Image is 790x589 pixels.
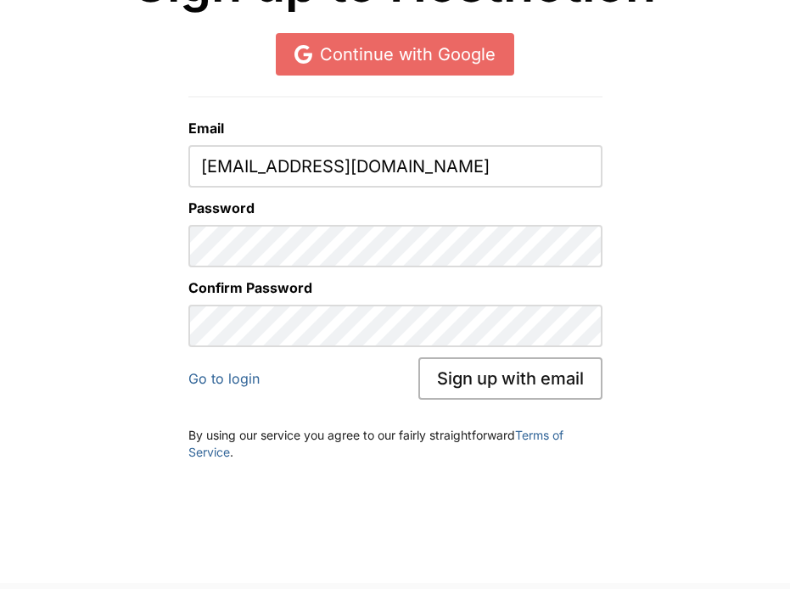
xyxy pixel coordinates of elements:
button: Sign up with email [418,357,602,400]
a: Terms of Service [188,428,563,459]
p: By using our service you agree to our fairly straightforward . [188,427,602,461]
label: Email [188,118,602,138]
label: Password [188,198,602,218]
a: Go to login [188,370,260,387]
a: Continue with Google [276,33,514,76]
label: Confirm Password [188,278,602,298]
